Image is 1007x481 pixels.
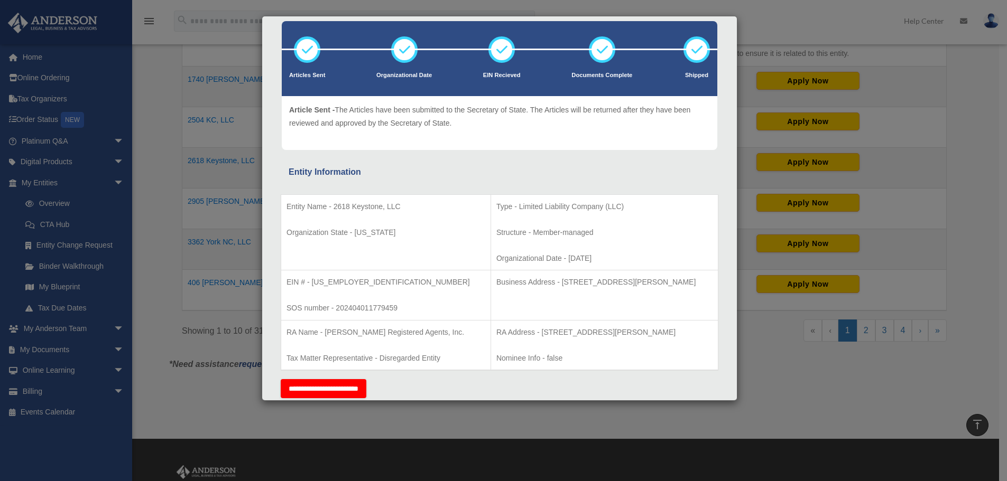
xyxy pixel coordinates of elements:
p: SOS number - 202404011779459 [287,301,485,315]
p: Organizational Date [376,70,432,81]
p: EIN # - [US_EMPLOYER_IDENTIFICATION_NUMBER] [287,276,485,289]
p: RA Name - [PERSON_NAME] Registered Agents, Inc. [287,326,485,339]
p: Type - Limited Liability Company (LLC) [496,200,713,213]
p: Business Address - [STREET_ADDRESS][PERSON_NAME] [496,276,713,289]
p: Organization State - [US_STATE] [287,226,485,239]
p: Shipped [683,70,710,81]
p: Structure - Member-managed [496,226,713,239]
p: Documents Complete [571,70,632,81]
span: Article Sent - [289,106,335,114]
p: RA Address - [STREET_ADDRESS][PERSON_NAME] [496,326,713,339]
p: Organizational Date - [DATE] [496,252,713,265]
p: Nominee Info - false [496,352,713,365]
p: EIN Recieved [483,70,521,81]
p: Entity Name - 2618 Keystone, LLC [287,200,485,213]
div: Entity Information [289,165,710,180]
p: Articles Sent [289,70,325,81]
p: The Articles have been submitted to the Secretary of State. The Articles will be returned after t... [289,103,710,129]
p: Tax Matter Representative - Disregarded Entity [287,352,485,365]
